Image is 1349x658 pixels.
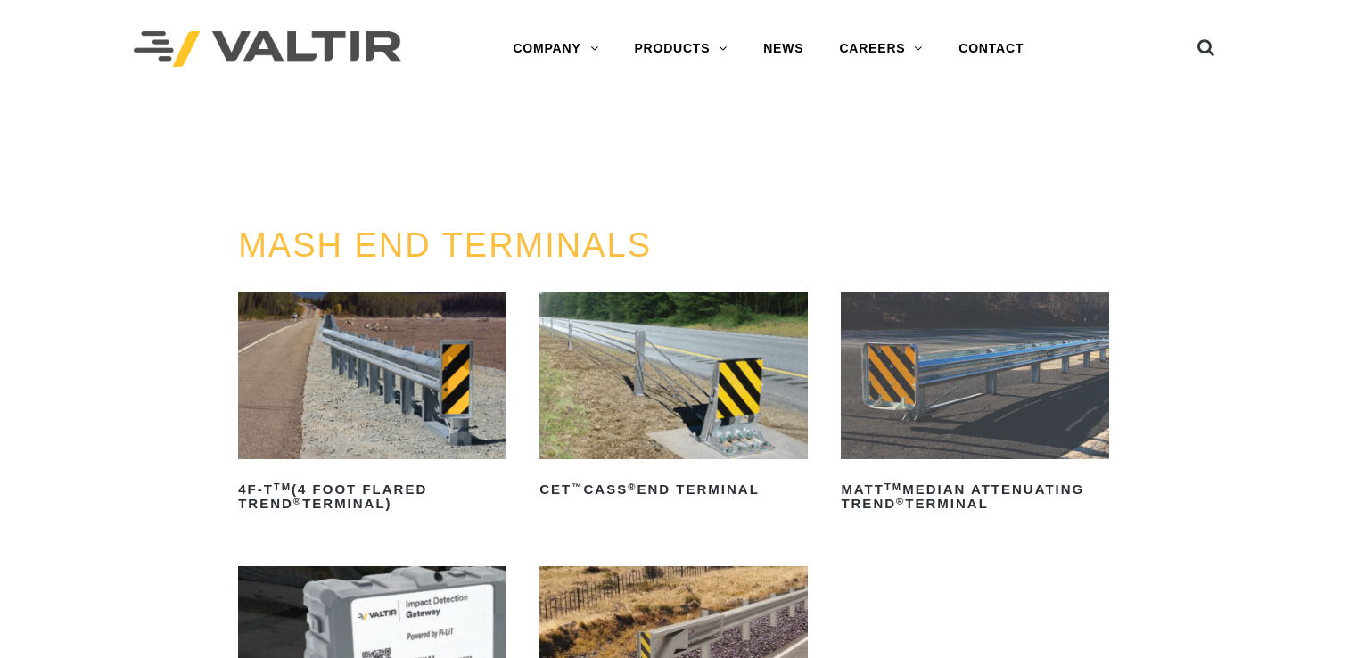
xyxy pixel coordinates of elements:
[821,31,941,67] a: CAREERS
[745,31,821,67] a: NEWS
[238,226,652,264] a: MASH END TERMINALS
[238,475,506,518] h2: 4F-T (4 Foot Flared TREND Terminal)
[274,481,292,492] sup: TM
[572,481,583,492] sup: ™
[941,31,1041,67] a: CONTACT
[238,292,506,518] a: 4F-TTM(4 Foot Flared TREND®Terminal)
[841,475,1109,518] h2: MATT Median Attenuating TREND Terminal
[495,31,616,67] a: COMPANY
[539,292,808,504] a: CET™CASS®End Terminal
[293,496,302,506] sup: ®
[134,31,401,68] img: Valtir
[841,292,1109,518] a: MATTTMMedian Attenuating TREND®Terminal
[616,31,745,67] a: PRODUCTS
[539,475,808,504] h2: CET CASS End Terminal
[896,496,905,506] sup: ®
[628,481,637,492] sup: ®
[884,481,902,492] sup: TM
